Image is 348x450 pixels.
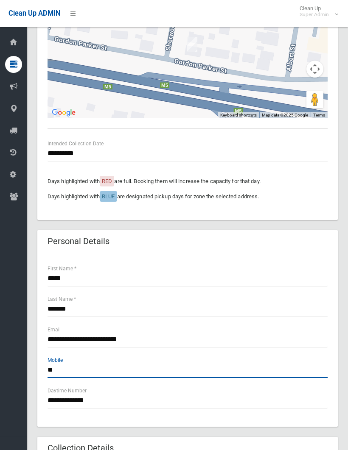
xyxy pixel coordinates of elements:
[48,176,328,186] p: Days highlighted with are full. Booking them will increase the capacity for that day.
[313,113,325,117] a: Terms
[102,193,115,200] span: BLUE
[102,178,112,184] span: RED
[262,113,308,117] span: Map data ©2025 Google
[220,112,257,118] button: Keyboard shortcuts
[8,9,60,17] span: Clean Up ADMIN
[37,233,120,250] header: Personal Details
[50,107,78,118] img: Google
[306,61,323,78] button: Map camera controls
[48,192,328,202] p: Days highlighted with are designated pickup days for zone the selected address.
[300,11,329,18] small: Super Admin
[50,107,78,118] a: Click to see this area on Google Maps
[306,91,323,108] button: Drag Pegman onto the map to open Street View
[295,5,337,18] span: Clean Up
[184,34,201,55] div: 25 Sherwood Street, REVESBY NSW 2212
